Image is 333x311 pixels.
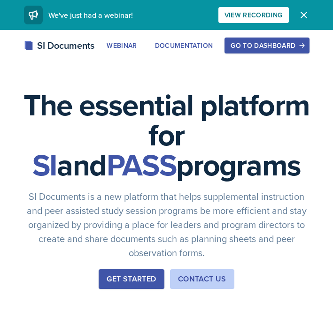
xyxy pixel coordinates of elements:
[225,11,283,19] div: View Recording
[170,269,234,289] button: Contact Us
[99,269,164,289] button: Get Started
[101,38,143,53] button: Webinar
[149,38,219,53] button: Documentation
[225,38,309,53] button: Go to Dashboard
[24,38,94,53] div: SI Documents
[178,273,226,285] div: Contact Us
[48,10,133,20] span: We've just had a webinar!
[155,42,213,49] div: Documentation
[231,42,303,49] div: Go to Dashboard
[107,42,137,49] div: Webinar
[218,7,289,23] button: View Recording
[107,273,156,285] div: Get Started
